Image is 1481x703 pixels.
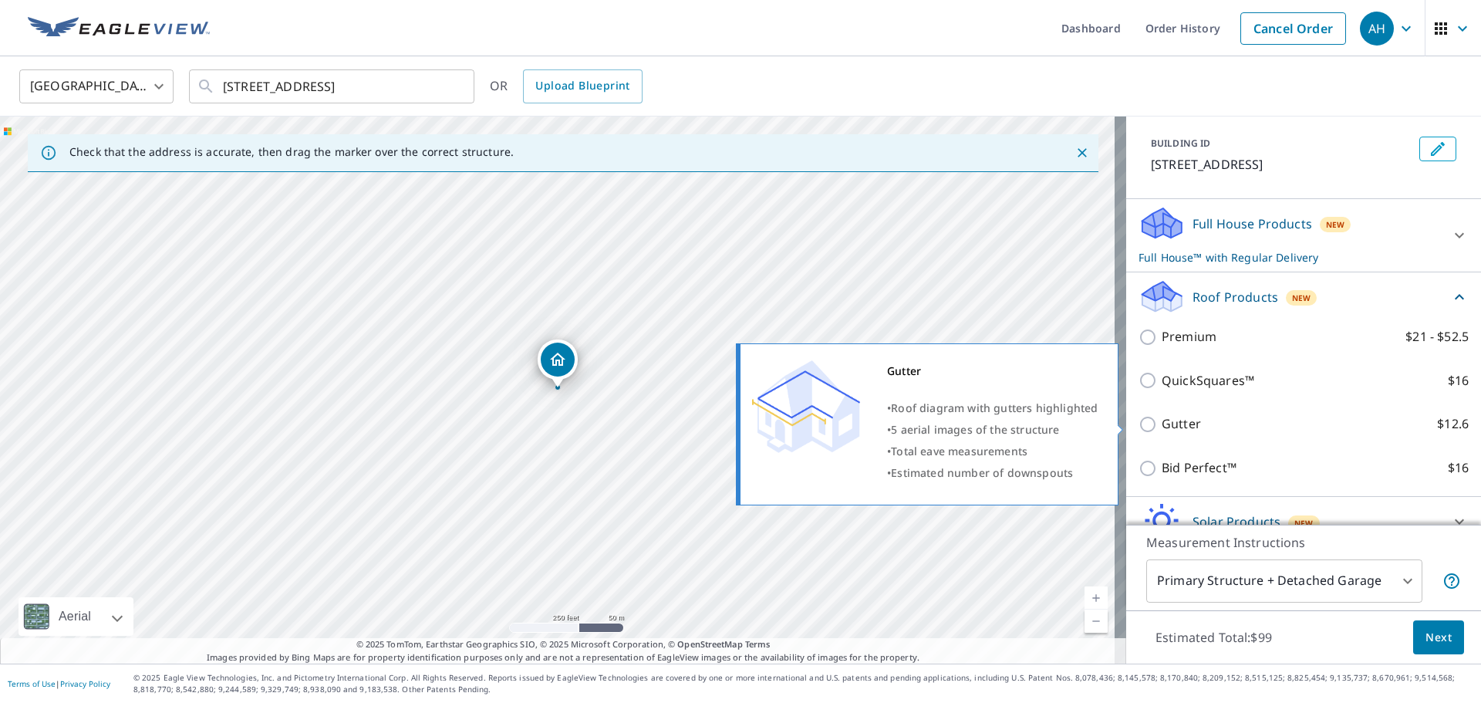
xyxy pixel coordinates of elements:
span: © 2025 TomTom, Earthstar Geographics SIO, © 2025 Microsoft Corporation, © [356,638,771,651]
span: Upload Blueprint [535,76,629,96]
div: • [887,397,1098,419]
img: Premium [752,360,860,453]
div: Roof ProductsNew [1139,279,1469,315]
button: Close [1072,143,1092,163]
img: EV Logo [28,17,210,40]
p: Bid Perfect™ [1162,458,1236,478]
a: Current Level 17, Zoom In [1085,586,1108,610]
p: | [8,679,110,688]
a: Privacy Policy [60,678,110,689]
a: Terms [745,638,771,650]
p: Measurement Instructions [1146,533,1461,552]
div: Aerial [54,597,96,636]
span: Roof diagram with gutters highlighted [891,401,1098,415]
div: Gutter [887,360,1098,382]
p: $12.6 [1437,414,1469,434]
div: • [887,462,1098,484]
div: • [887,419,1098,441]
p: Solar Products [1193,512,1280,531]
span: Next [1425,628,1452,647]
div: [GEOGRAPHIC_DATA] [19,65,174,108]
p: $16 [1448,371,1469,390]
a: Current Level 17, Zoom Out [1085,610,1108,633]
div: • [887,441,1098,462]
button: Next [1413,620,1464,655]
div: Full House ProductsNewFull House™ with Regular Delivery [1139,205,1469,265]
span: New [1294,517,1314,529]
div: Aerial [19,597,133,636]
p: Estimated Total: $99 [1143,620,1284,654]
span: Your report will include the primary structure and a detached garage if one exists. [1442,572,1461,590]
p: $16 [1448,458,1469,478]
span: Total eave measurements [891,444,1027,458]
div: OR [490,69,643,103]
p: Full House™ with Regular Delivery [1139,249,1441,265]
input: Search by address or latitude-longitude [223,65,443,108]
div: AH [1360,12,1394,46]
span: Estimated number of downspouts [891,465,1073,480]
p: Check that the address is accurate, then drag the marker over the correct structure. [69,145,514,159]
p: QuickSquares™ [1162,371,1254,390]
p: Gutter [1162,414,1201,434]
a: Upload Blueprint [523,69,642,103]
p: $21 - $52.5 [1405,327,1469,346]
p: Premium [1162,327,1216,346]
span: 5 aerial images of the structure [891,422,1059,437]
div: Solar ProductsNew [1139,503,1469,540]
div: Dropped pin, building 1, Residential property, 698 E Alder Pl Reedsport, OR 97467 [538,340,578,387]
span: New [1292,292,1311,304]
div: Primary Structure + Detached Garage [1146,559,1422,603]
p: [STREET_ADDRESS] [1151,155,1413,174]
span: New [1326,218,1345,231]
p: Full House Products [1193,215,1312,233]
button: Edit building 1 [1419,137,1456,161]
a: OpenStreetMap [677,638,742,650]
a: Terms of Use [8,678,56,689]
p: BUILDING ID [1151,137,1210,150]
p: Roof Products [1193,288,1278,306]
p: © 2025 Eagle View Technologies, Inc. and Pictometry International Corp. All Rights Reserved. Repo... [133,672,1473,695]
a: Cancel Order [1240,12,1346,45]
